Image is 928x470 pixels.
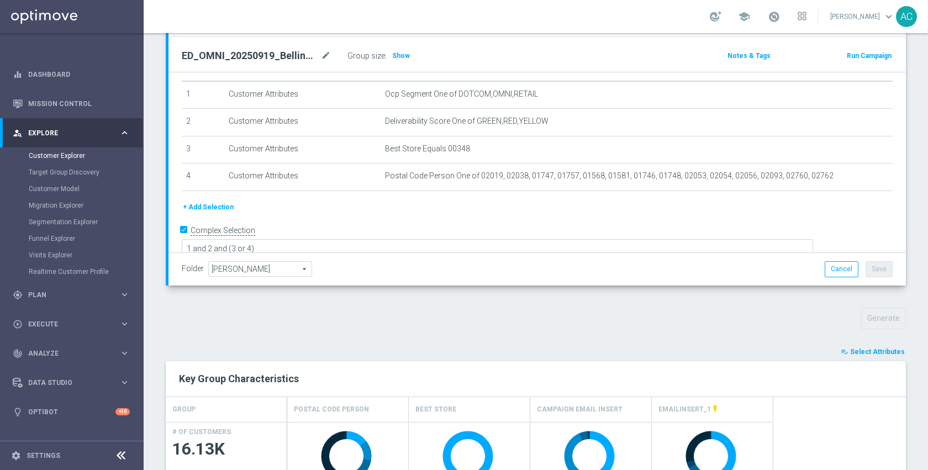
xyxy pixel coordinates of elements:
i: person_search [13,128,23,138]
h4: # OF CUSTOMERS [172,428,231,436]
button: play_circle_outline Execute keyboard_arrow_right [12,320,130,329]
button: + Add Selection [182,201,235,213]
i: keyboard_arrow_right [119,377,130,388]
div: Plan [13,290,119,300]
a: Visits Explorer [29,251,115,260]
span: Postal Code Person One of 02019, 02038, 01747, 01757, 01568, 01581, 01746, 01748, 02053, 02054, 0... [385,171,834,181]
a: Target Group Discovery [29,168,115,177]
label: : [385,51,387,61]
i: track_changes [13,348,23,358]
div: Customer Model [29,181,143,197]
button: Run Campaign [846,50,893,62]
i: This attribute is updated in realtime [711,405,720,414]
i: play_circle_outline [13,319,23,329]
a: Optibot [28,397,115,426]
i: keyboard_arrow_right [119,289,130,300]
div: Segmentation Explorer [29,214,143,230]
span: keyboard_arrow_down [883,10,895,23]
td: Customer Attributes [224,163,381,191]
td: 1 [182,81,224,109]
span: Explore [28,130,119,136]
a: Settings [27,452,60,459]
span: Select Attributes [850,348,905,356]
div: Analyze [13,348,119,358]
div: Explore [13,128,119,138]
i: equalizer [13,70,23,80]
div: Dashboard [13,60,130,89]
td: 3 [182,136,224,163]
span: Show [392,52,410,60]
h4: Campaign Email Insert [537,400,623,419]
h4: EMAILINSERT_1 [658,400,711,419]
button: Save [866,261,893,277]
button: Mission Control [12,99,130,108]
h2: ED_OMNI_20250919_Bellingham_Bin_Wins [182,49,319,62]
i: settings [11,451,21,461]
i: lightbulb [13,407,23,417]
i: gps_fixed [13,290,23,300]
div: AC [896,6,917,27]
div: Data Studio [13,378,119,388]
td: Customer Attributes [224,109,381,136]
a: Realtime Customer Profile [29,267,115,276]
button: person_search Explore keyboard_arrow_right [12,129,130,138]
button: track_changes Analyze keyboard_arrow_right [12,349,130,358]
i: keyboard_arrow_right [119,319,130,329]
span: Plan [28,292,119,298]
a: Mission Control [28,89,130,118]
a: [PERSON_NAME]keyboard_arrow_down [829,8,896,25]
span: Criteria [385,64,413,72]
span: Deliverability Score One of GREEN,RED,YELLOW [385,117,549,126]
i: keyboard_arrow_right [119,348,130,358]
button: Notes & Tags [726,50,772,62]
span: Analyze [28,350,119,357]
div: Funnel Explorer [29,230,143,247]
span: Execute [28,321,119,328]
button: lightbulb Optibot +10 [12,408,130,416]
a: Customer Explorer [29,151,115,160]
i: keyboard_arrow_right [119,128,130,138]
a: Dashboard [28,60,130,89]
h4: Best Store [415,400,456,419]
td: Customer Attributes [224,81,381,109]
a: Migration Explorer [29,201,115,210]
span: school [738,10,750,23]
div: Execute [13,319,119,329]
i: mode_edit [321,49,331,62]
div: Migration Explorer [29,197,143,214]
div: Realtime Customer Profile [29,263,143,280]
span: Data Studio [28,379,119,386]
label: Folder [182,264,204,273]
h4: GROUP [172,400,196,419]
a: Customer Model [29,184,115,193]
label: Group size [347,51,385,61]
div: Customer Explorer [29,147,143,164]
button: equalizer Dashboard [12,70,130,79]
div: Visits Explorer [29,247,143,263]
label: Complex Selection [191,225,255,236]
a: Segmentation Explorer [29,218,115,226]
span: Best Store Equals 00348 [385,144,470,154]
button: gps_fixed Plan keyboard_arrow_right [12,291,130,299]
div: Target Group Discovery [29,164,143,181]
button: Generate [861,308,906,329]
span: Ocp Segment One of DOTCOM,OMNI,RETAIL [385,89,538,99]
button: playlist_add_check Select Attributes [840,346,906,358]
td: 2 [182,109,224,136]
span: 16.13K [172,439,281,460]
h2: Key Group Characteristics [179,372,893,385]
i: playlist_add_check [841,348,848,356]
button: Data Studio keyboard_arrow_right [12,378,130,387]
div: Mission Control [13,89,130,118]
div: +10 [115,408,130,415]
h4: Postal Code Person [294,400,369,419]
a: Funnel Explorer [29,234,115,243]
